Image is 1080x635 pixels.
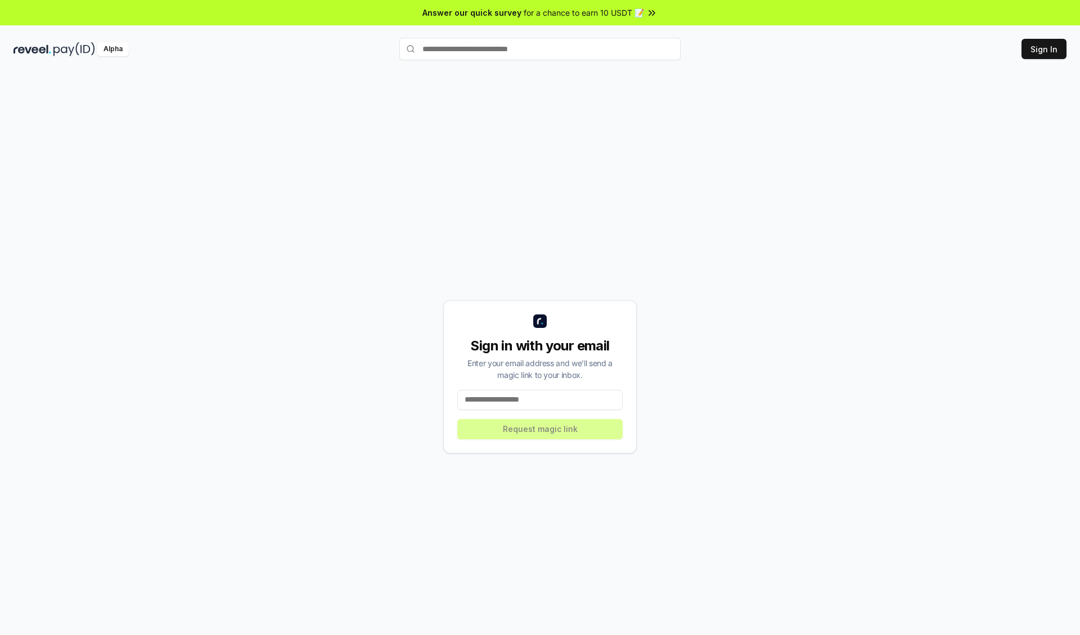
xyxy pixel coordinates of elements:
span: for a chance to earn 10 USDT 📝 [524,7,644,19]
div: Sign in with your email [457,337,623,355]
img: pay_id [53,42,95,56]
div: Enter your email address and we’ll send a magic link to your inbox. [457,357,623,381]
button: Sign In [1021,39,1066,59]
span: Answer our quick survey [422,7,521,19]
img: logo_small [533,314,547,328]
div: Alpha [97,42,129,56]
img: reveel_dark [13,42,51,56]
